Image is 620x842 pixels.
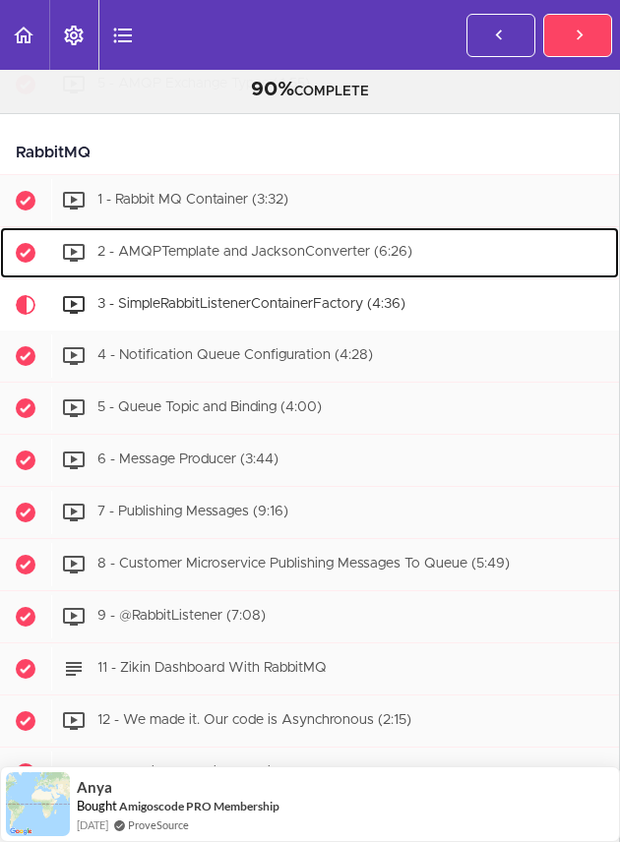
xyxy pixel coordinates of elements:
[97,557,510,571] span: 8 - Customer Microservice Publishing Messages To Queue (5:49)
[6,772,70,836] img: provesource social proof notification image
[97,297,405,311] span: 3 - SimpleRabbitListenerContainerFactory (4:36)
[77,816,108,833] span: [DATE]
[97,400,322,414] span: 5 - Queue Topic and Binding (4:00)
[97,452,279,466] span: 6 - Message Producer (3:44)
[77,798,117,813] span: Bought
[119,799,279,813] a: Amigoscode PRO Membership
[12,24,35,47] svg: Back to course curriculum
[97,245,412,259] span: 2 - AMQPTemplate and JacksonConverter (6:26)
[97,609,266,623] span: 9 - @RabbitListener (7:08)
[97,505,288,518] span: 7 - Publishing Messages (9:16)
[251,80,294,99] span: 90%
[97,713,411,727] span: 12 - We made it. Our code is Asynchronous (2:15)
[62,24,86,47] svg: Settings Menu
[97,348,373,362] span: 4 - Notification Queue Configuration (4:28)
[25,78,595,103] div: COMPLETE
[97,193,288,207] span: 1 - Rabbit MQ Container (3:32)
[128,816,189,833] a: ProveSource
[111,24,135,47] svg: Course Sidebar
[97,661,327,675] span: 11 - Zikin Dashboard With RabbitMQ
[77,779,112,796] span: Anya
